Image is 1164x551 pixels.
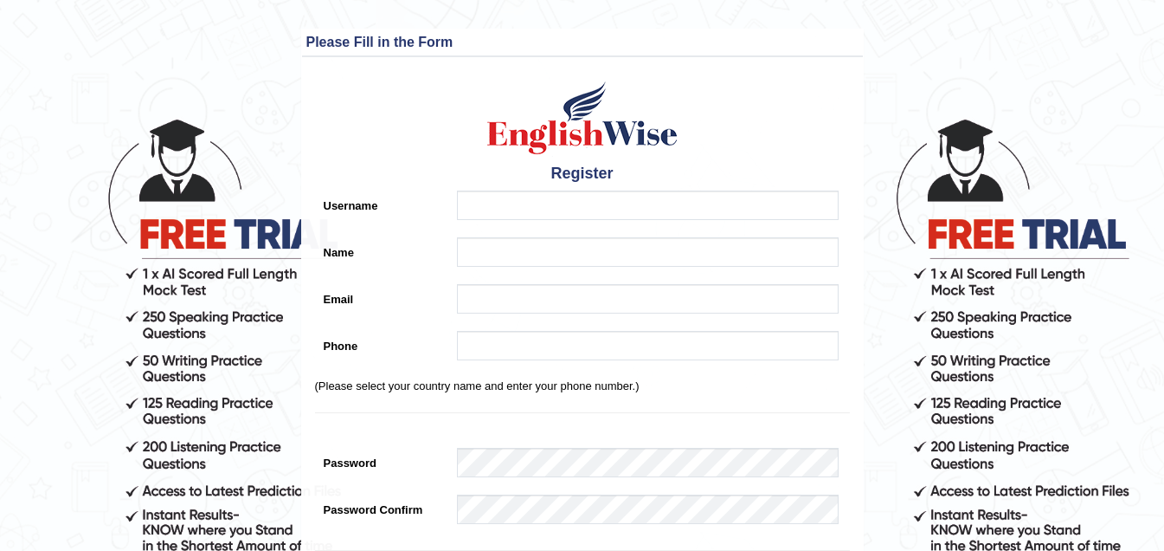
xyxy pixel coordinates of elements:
[315,378,850,394] p: (Please select your country name and enter your phone number.)
[315,237,449,261] label: Name
[484,79,681,157] img: Logo of English Wise create a new account for intelligent practice with AI
[315,448,449,471] label: Password
[315,495,449,518] label: Password Confirm
[315,331,449,354] label: Phone
[306,35,859,50] h3: Please Fill in the Form
[315,165,850,183] h4: Register
[315,284,449,308] label: Email
[315,191,449,214] label: Username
